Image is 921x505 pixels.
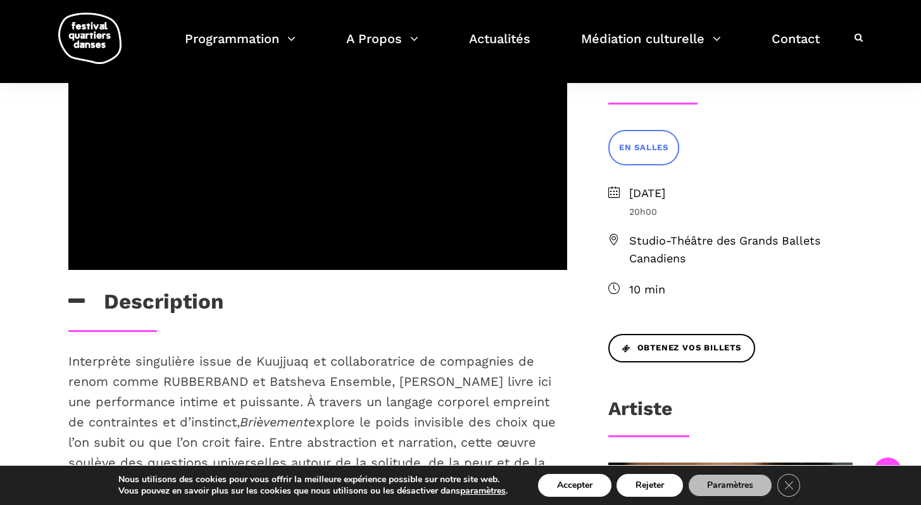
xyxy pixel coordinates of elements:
span: 10 min [629,281,853,299]
p: Nous utilisons des cookies pour vous offrir la meilleure expérience possible sur notre site web. [118,474,508,485]
button: paramètres [460,485,506,497]
p: Vous pouvez en savoir plus sur les cookies que nous utilisons ou les désactiver dans . [118,485,508,497]
a: Médiation culturelle [581,28,721,65]
img: logo-fqd-med [58,13,122,64]
a: A Propos [346,28,418,65]
span: Obtenez vos billets [622,342,741,355]
em: Brièvement [240,414,308,430]
button: Paramètres [688,474,772,497]
span: [DATE] [629,184,853,203]
button: Close GDPR Cookie Banner [777,474,800,497]
a: Obtenez vos billets [608,334,755,362]
a: EN SALLES [608,130,679,165]
h3: Artiste [608,397,672,429]
span: EN SALLES [619,141,668,155]
span: Studio-Théâtre des Grands Ballets Canadiens [629,232,853,269]
a: Programmation [185,28,296,65]
span: 20h00 [629,205,853,219]
h3: Description [68,289,223,321]
span: Interprète singulière issue de Kuujjuaq et collaboratrice de compagnies de renom comme RUBBERBAND... [68,354,562,490]
a: Actualités [469,28,530,65]
button: Rejeter [617,474,683,497]
a: Contact [772,28,820,65]
button: Accepter [538,474,611,497]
